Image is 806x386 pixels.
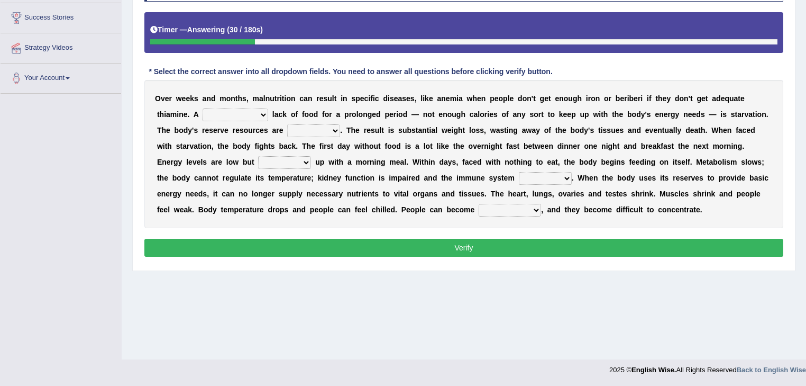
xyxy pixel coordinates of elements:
[481,94,486,103] b: n
[510,94,514,103] b: e
[253,126,255,134] b: r
[341,94,343,103] b: i
[166,110,170,119] b: a
[205,126,209,134] b: e
[559,110,563,119] b: k
[177,110,179,119] b: i
[619,110,623,119] b: e
[368,110,372,119] b: g
[712,94,716,103] b: a
[741,110,744,119] b: r
[286,94,291,103] b: o
[194,110,199,119] b: A
[484,110,487,119] b: r
[325,110,329,119] b: o
[437,94,441,103] b: a
[544,94,548,103] b: e
[343,94,347,103] b: n
[161,94,165,103] b: v
[351,94,355,103] b: s
[388,126,390,134] b: i
[160,110,164,119] b: h
[477,94,481,103] b: e
[446,94,450,103] b: e
[410,94,415,103] b: s
[647,94,649,103] b: i
[532,94,533,103] b: '
[683,110,688,119] b: n
[231,94,235,103] b: n
[555,94,559,103] b: e
[375,126,380,134] b: u
[577,94,582,103] b: h
[688,110,692,119] b: e
[144,239,783,257] button: Verify
[612,110,615,119] b: t
[360,94,364,103] b: e
[217,126,220,134] b: r
[480,110,484,119] b: o
[568,94,573,103] b: u
[316,94,319,103] b: r
[427,110,432,119] b: o
[689,94,690,103] b: '
[329,110,332,119] b: r
[706,94,708,103] b: t
[179,110,184,119] b: n
[376,110,381,119] b: d
[260,126,264,134] b: e
[188,126,192,134] b: y
[383,94,388,103] b: d
[529,110,534,119] b: s
[701,110,705,119] b: s
[187,25,225,34] b: Answering
[615,110,619,119] b: h
[291,110,296,119] b: o
[459,94,463,103] b: a
[224,126,228,134] b: e
[744,110,748,119] b: v
[696,110,701,119] b: d
[487,110,489,119] b: i
[425,94,429,103] b: k
[456,94,459,103] b: i
[411,126,416,134] b: s
[356,110,359,119] b: l
[327,94,332,103] b: u
[632,110,637,119] b: o
[219,94,226,103] b: m
[550,110,555,119] b: o
[270,94,274,103] b: u
[336,110,341,119] b: a
[450,94,456,103] b: m
[663,94,667,103] b: e
[490,94,494,103] b: p
[235,94,238,103] b: t
[359,110,363,119] b: o
[472,94,477,103] b: h
[411,110,419,119] b: —
[192,126,194,134] b: '
[186,94,190,103] b: e
[259,94,263,103] b: a
[227,25,230,34] b: (
[188,110,190,119] b: .
[206,94,211,103] b: n
[658,94,663,103] b: h
[406,94,410,103] b: e
[364,94,369,103] b: c
[647,110,651,119] b: s
[541,110,544,119] b: t
[629,94,634,103] b: b
[295,110,298,119] b: f
[240,126,244,134] b: s
[533,94,536,103] b: t
[738,94,740,103] b: t
[645,110,646,119] b: '
[494,94,499,103] b: e
[737,366,806,374] a: Back to English Wise
[649,94,652,103] b: f
[470,110,474,119] b: c
[324,94,328,103] b: s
